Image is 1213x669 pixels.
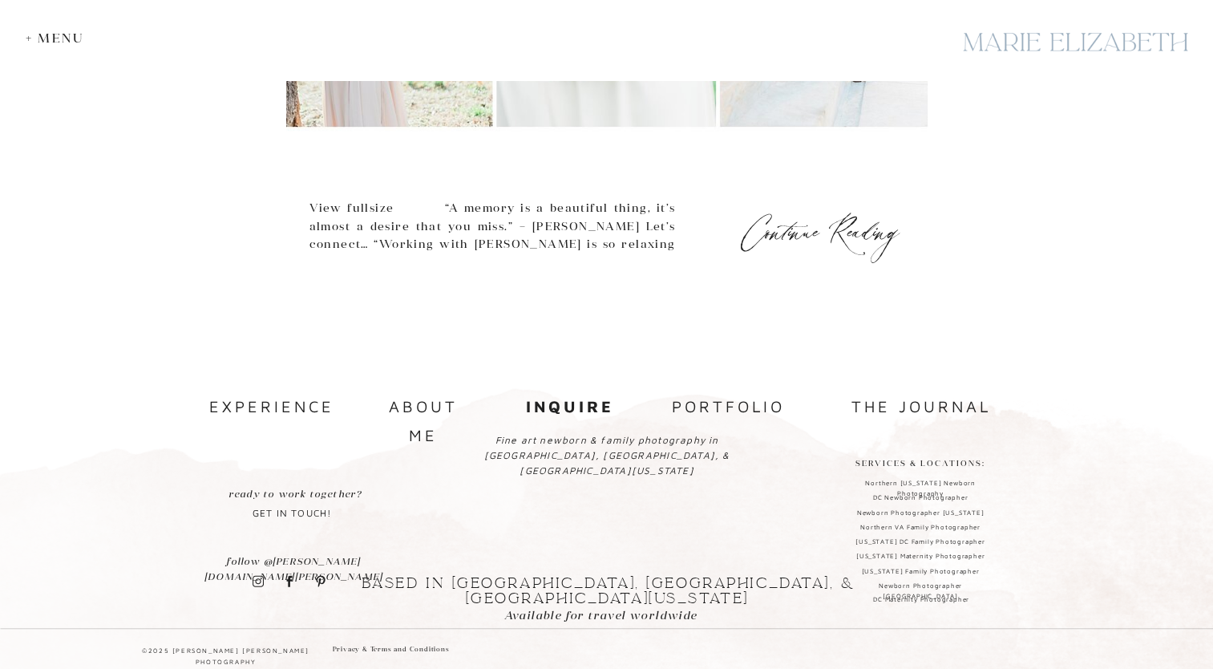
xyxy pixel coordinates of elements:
p: ©2025 [PERSON_NAME] [PERSON_NAME] Photography [121,645,331,659]
a: Privacy & Terms and Conditions [333,644,465,659]
a: portfolio [669,392,789,423]
p: Based in [GEOGRAPHIC_DATA], [GEOGRAPHIC_DATA], & [GEOGRAPHIC_DATA][US_STATE] [331,576,883,597]
a: Northern [US_STATE] Newborn Photography [846,478,996,490]
a: Continue Reading [735,216,904,237]
a: [US_STATE] Maternity Photographer [846,551,996,563]
a: experience [209,392,330,421]
i: Fine art newborn & family photography in [GEOGRAPHIC_DATA], [GEOGRAPHIC_DATA], & [GEOGRAPHIC_DATA... [484,434,730,476]
a: DC Newborn Photographer [846,493,996,505]
b: inquire [526,397,614,416]
a: the journal [837,392,1005,420]
a: about me [371,392,476,420]
a: inquire [520,392,621,419]
a: ready to work together? [206,486,385,503]
p: follow @[PERSON_NAME][DOMAIN_NAME][PERSON_NAME] [204,553,383,570]
div: + Menu [26,30,92,46]
a: Newborn Photographer [GEOGRAPHIC_DATA] [846,581,996,593]
a: DC Maternity Photographer [847,594,997,606]
a: [US_STATE] Family Photographer [846,566,996,578]
h2: Services & locations: [854,456,987,472]
a: [US_STATE] DC Family Photographer [846,537,996,549]
a: Newborn Photographer [US_STATE] [846,508,996,520]
p: View fullsize “A memory is a beautiful thing, it’s almost a desire that you miss.” – [PERSON_NAME... [309,199,675,325]
p: Available for travel worldwide [504,606,710,622]
a: Northern VA Family Photographer [846,522,996,534]
a: get in touch! [245,486,340,525]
